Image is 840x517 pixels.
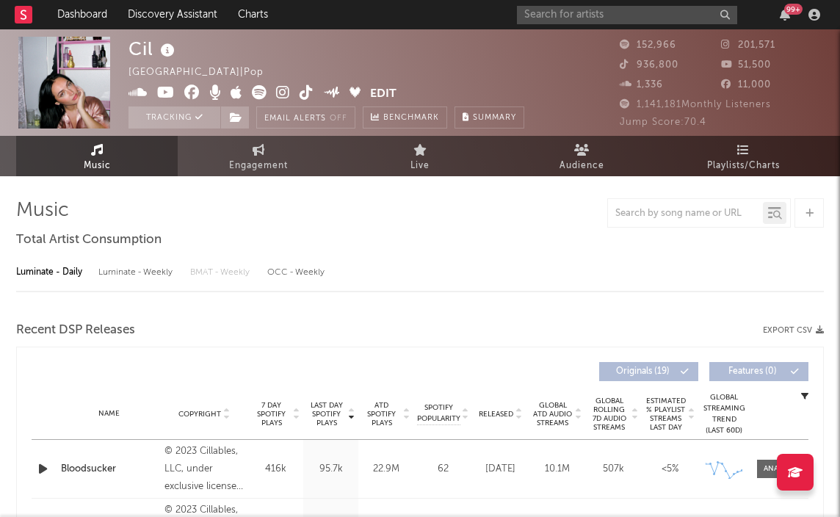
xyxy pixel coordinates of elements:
[417,462,468,477] div: 62
[16,260,84,285] div: Luminate - Daily
[339,136,501,176] a: Live
[721,60,771,70] span: 51,500
[16,136,178,176] a: Music
[307,462,355,477] div: 95.7k
[560,157,604,175] span: Audience
[763,326,824,335] button: Export CSV
[589,462,638,477] div: 507k
[98,260,175,285] div: Luminate - Weekly
[707,157,780,175] span: Playlists/Charts
[784,4,803,15] div: 99 +
[645,462,695,477] div: <5%
[252,401,291,427] span: 7 Day Spotify Plays
[645,397,686,432] span: Estimated % Playlist Streams Last Day
[532,401,573,427] span: Global ATD Audio Streams
[417,402,460,424] span: Spotify Popularity
[608,208,763,220] input: Search by song name or URL
[620,60,678,70] span: 936,800
[178,136,339,176] a: Engagement
[517,6,737,24] input: Search for artists
[589,397,629,432] span: Global Rolling 7D Audio Streams
[370,85,397,104] button: Edit
[476,462,525,477] div: [DATE]
[178,410,221,419] span: Copyright
[61,462,157,477] a: Bloodsucker
[362,401,401,427] span: ATD Spotify Plays
[84,157,111,175] span: Music
[721,40,775,50] span: 201,571
[256,106,355,129] button: Email AlertsOff
[620,40,676,50] span: 152,966
[128,64,280,82] div: [GEOGRAPHIC_DATA] | Pop
[501,136,662,176] a: Audience
[620,117,706,127] span: Jump Score: 70.4
[532,462,582,477] div: 10.1M
[363,106,447,129] a: Benchmark
[307,401,346,427] span: Last Day Spotify Plays
[410,157,430,175] span: Live
[330,115,347,123] em: Off
[383,109,439,127] span: Benchmark
[620,100,771,109] span: 1,141,181 Monthly Listeners
[473,114,516,122] span: Summary
[620,80,663,90] span: 1,336
[16,231,162,249] span: Total Artist Consumption
[479,410,513,419] span: Released
[61,408,157,419] div: Name
[780,9,790,21] button: 99+
[16,322,135,339] span: Recent DSP Releases
[252,462,300,477] div: 416k
[709,362,808,381] button: Features(0)
[267,260,326,285] div: OCC - Weekly
[609,367,676,376] span: Originals ( 19 )
[599,362,698,381] button: Originals(19)
[662,136,824,176] a: Playlists/Charts
[362,462,410,477] div: 22.9M
[128,106,220,129] button: Tracking
[128,37,178,61] div: Cil
[229,157,288,175] span: Engagement
[719,367,786,376] span: Features ( 0 )
[455,106,524,129] button: Summary
[164,443,245,496] div: © 2023 Cillables, LLC, under exclusive license to Warner Records Inc. In association with Interlu...
[721,80,771,90] span: 11,000
[702,392,746,436] div: Global Streaming Trend (Last 60D)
